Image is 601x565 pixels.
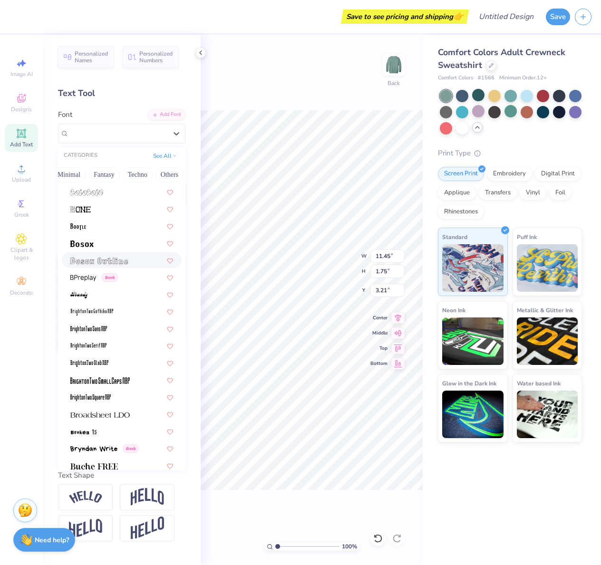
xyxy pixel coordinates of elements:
strong: Need help? [35,536,69,545]
img: Broadsheet LDO [70,412,130,418]
img: Water based Ink [517,391,578,438]
span: Water based Ink [517,378,561,388]
div: Vinyl [520,186,546,200]
span: 100 % [342,542,357,551]
div: Embroidery [487,167,532,181]
div: Back [388,79,400,87]
img: BrightonTwo Serif NBP [70,343,107,350]
div: Text Shape [58,470,185,481]
span: # 1566 [478,74,494,82]
img: BrightonTwo Square NBP [70,394,111,401]
img: Arch [131,488,164,506]
img: Back [384,55,403,74]
span: Greek [14,211,29,219]
span: Greek [102,273,118,282]
span: 👉 [453,10,464,22]
img: Arc [69,491,102,504]
span: Add Text [10,141,33,148]
div: Text Tool [58,87,185,100]
span: Comfort Colors Adult Crewneck Sweatshirt [438,47,565,71]
div: Add Font [148,109,185,120]
img: Bone [70,206,91,213]
div: Print Type [438,148,582,159]
input: Untitled Design [471,7,541,26]
span: Greek [123,444,139,453]
span: Comfort Colors [438,74,473,82]
img: Glow in the Dark Ink [442,391,504,438]
img: Broken 15 [70,429,97,435]
img: Brandy [70,292,88,298]
img: Flag [69,519,102,537]
img: Metallic & Glitter Ink [517,317,578,365]
span: Bottom [370,360,388,367]
img: Bosox [70,240,94,247]
img: BrightonTwo Sans NBP [70,326,107,333]
img: Rise [131,517,164,540]
span: Image AI [10,70,33,78]
span: Personalized Numbers [139,50,173,64]
span: Designs [11,105,32,113]
div: Applique [438,186,476,200]
img: BrightonTwo SmallCaps NBP [70,377,130,384]
span: Center [370,315,388,321]
button: Save [546,9,570,25]
span: Standard [442,232,467,242]
span: Minimum Order: 12 + [499,74,547,82]
img: Standard [442,244,504,292]
div: Rhinestones [438,205,484,219]
img: BrightonTwo Slab NBP [70,360,108,367]
div: Transfers [479,186,517,200]
img: Puff Ink [517,244,578,292]
img: BOOTLE [70,223,86,230]
img: Buche FREE [70,463,118,469]
span: Top [370,345,388,352]
button: Fantasy [88,167,120,182]
img: BPreplay [70,275,96,281]
div: Foil [549,186,572,200]
button: See All [150,151,180,161]
span: Decorate [10,289,33,297]
span: Metallic & Glitter Ink [517,305,573,315]
span: Glow in the Dark Ink [442,378,496,388]
img: Bryndan Write [70,446,117,452]
span: Upload [12,176,31,183]
span: Personalized Names [75,50,108,64]
span: Clipart & logos [5,246,38,261]
button: Others [155,167,184,182]
img: Bosox Outline [70,258,128,264]
img: bolobolu [70,189,103,196]
label: Font [58,109,72,120]
button: Techno [123,167,153,182]
span: Puff Ink [517,232,537,242]
div: Save to see pricing and shipping [343,10,466,24]
span: Neon Ink [442,305,465,315]
div: Screen Print [438,167,484,181]
img: BrightonTwo Gothika NBP [70,309,113,316]
button: Minimal [52,167,86,182]
span: Middle [370,330,388,336]
div: Digital Print [535,167,581,181]
div: CATEGORIES [64,152,97,160]
img: Neon Ink [442,317,504,365]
